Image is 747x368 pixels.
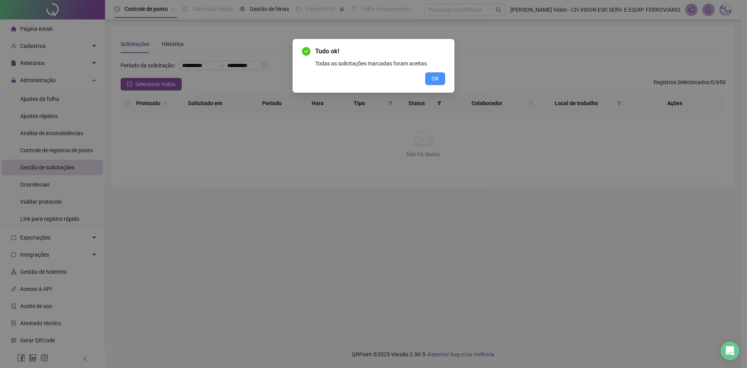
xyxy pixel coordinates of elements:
[302,47,310,56] span: check-circle
[315,59,445,68] div: Todas as solicitações marcadas foram aceitas
[721,342,739,360] div: Open Intercom Messenger
[431,74,439,83] span: OK
[315,47,445,56] span: Tudo ok!
[425,72,445,85] button: OK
